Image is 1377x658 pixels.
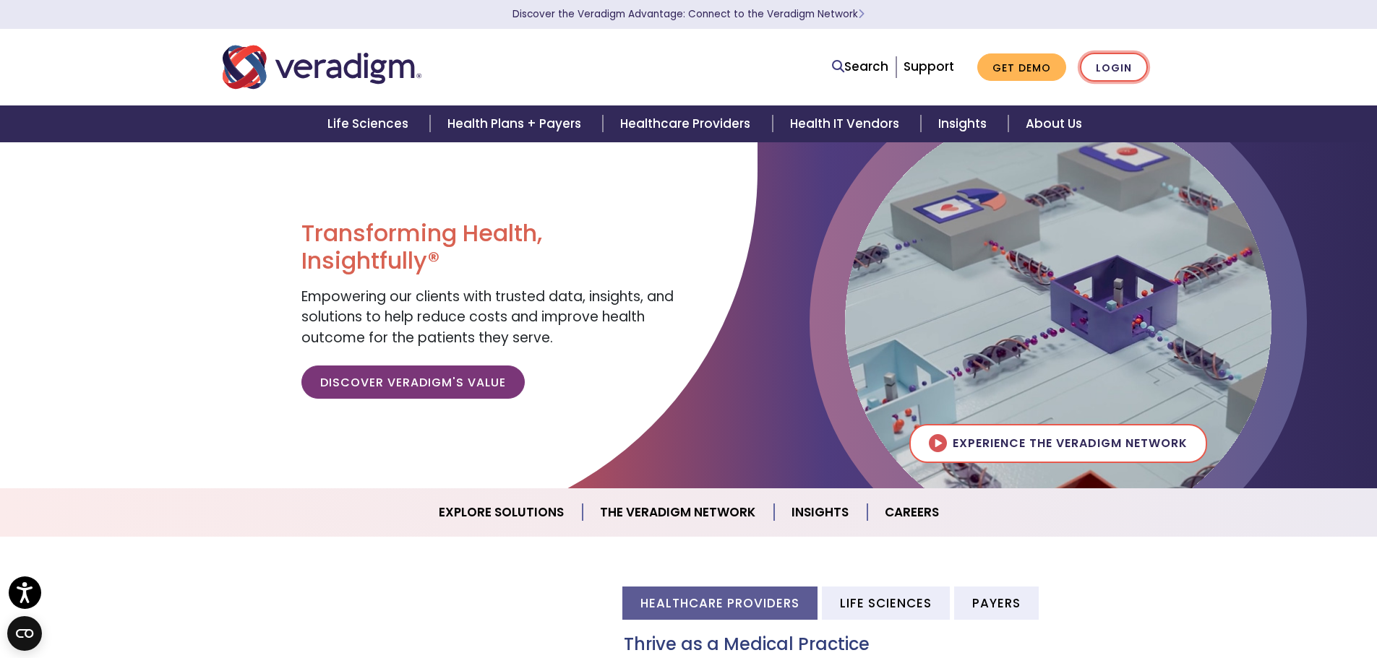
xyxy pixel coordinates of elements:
[301,287,674,347] span: Empowering our clients with trusted data, insights, and solutions to help reduce costs and improv...
[223,43,421,91] img: Veradigm logo
[867,494,956,531] a: Careers
[774,494,867,531] a: Insights
[904,58,954,75] a: Support
[603,105,772,142] a: Healthcare Providers
[954,586,1039,619] li: Payers
[430,105,603,142] a: Health Plans + Payers
[822,586,950,619] li: Life Sciences
[512,7,865,21] a: Discover the Veradigm Advantage: Connect to the Veradigm NetworkLearn More
[773,105,921,142] a: Health IT Vendors
[1008,105,1099,142] a: About Us
[921,105,1008,142] a: Insights
[858,7,865,21] span: Learn More
[624,634,1155,655] h3: Thrive as a Medical Practice
[7,616,42,651] button: Open CMP widget
[301,365,525,399] a: Discover Veradigm's Value
[1080,53,1148,82] a: Login
[310,105,430,142] a: Life Sciences
[583,494,774,531] a: The Veradigm Network
[622,586,818,619] li: Healthcare Providers
[832,57,888,77] a: Search
[421,494,583,531] a: Explore Solutions
[301,220,677,275] h1: Transforming Health, Insightfully®
[977,53,1066,82] a: Get Demo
